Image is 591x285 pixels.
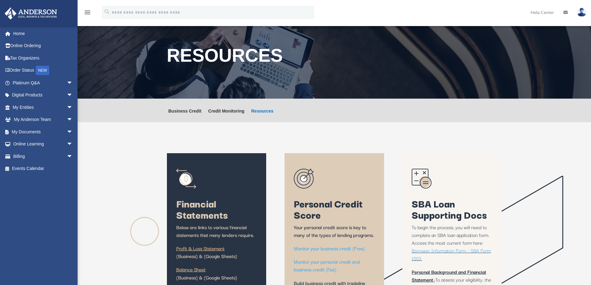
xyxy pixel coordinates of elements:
b: Personal Background and Financial Statement [412,268,486,283]
span: Borrower Information Form – SBA Form 1919 [412,247,491,262]
img: Anderson Advisors Platinum Portal [3,7,59,20]
a: My Documentsarrow_drop_down [4,126,82,138]
span: arrow_drop_down [67,114,79,126]
div: NEW [36,66,49,75]
a: Online Ordering [4,40,82,52]
a: Balance Sheet [176,265,206,276]
a: My Anderson Teamarrow_drop_down [4,114,82,126]
a: Order StatusNEW [4,64,82,77]
p: (Business) & (Google Sheets) [176,244,257,265]
span: arrow_drop_down [67,77,79,89]
span: arrow_drop_down [67,101,79,114]
i: search [104,8,110,15]
p: Below are links to various financial statements that many lenders require. [176,223,257,244]
img: User Pic [577,8,586,17]
a: Monitor your business credit (Free) [294,244,365,255]
a: Digital Productsarrow_drop_down [4,89,82,101]
span: To begin the process, you will need to complete an SBA loan application form. Access the most cur... [412,223,489,246]
span: arrow_drop_down [67,89,79,102]
span: arrow_drop_down [67,150,79,163]
a: Business Credit [168,109,202,122]
a: Profit & Loss Statement [176,244,225,255]
a: Home [4,27,82,40]
a: Tax Organizers [4,52,82,64]
h1: RESOURCES [167,47,502,68]
span: arrow_drop_down [67,126,79,138]
a: Billingarrow_drop_down [4,150,82,163]
span: Personal Credit Score [294,196,363,222]
a: menu [84,11,91,16]
span: Financial Statements [176,196,228,222]
i: menu [84,9,91,16]
a: Credit Monitoring [208,109,244,122]
span: SBA Loan Supporting Docs [412,196,487,222]
a: Resources [251,109,274,122]
a: Borrower Information Form – SBA Form 1919 [412,247,491,265]
a: Monitor your personal credit and business credit (Fee) [294,258,360,276]
a: Platinum Q&Aarrow_drop_down [4,77,82,89]
a: Online Learningarrow_drop_down [4,138,82,150]
span: – [433,276,435,283]
p: Your personal credit score is key to many of the types of lending programs. [294,223,374,244]
a: Events Calendar [4,163,82,175]
span: arrow_drop_down [67,138,79,151]
a: My Entitiesarrow_drop_down [4,101,82,114]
